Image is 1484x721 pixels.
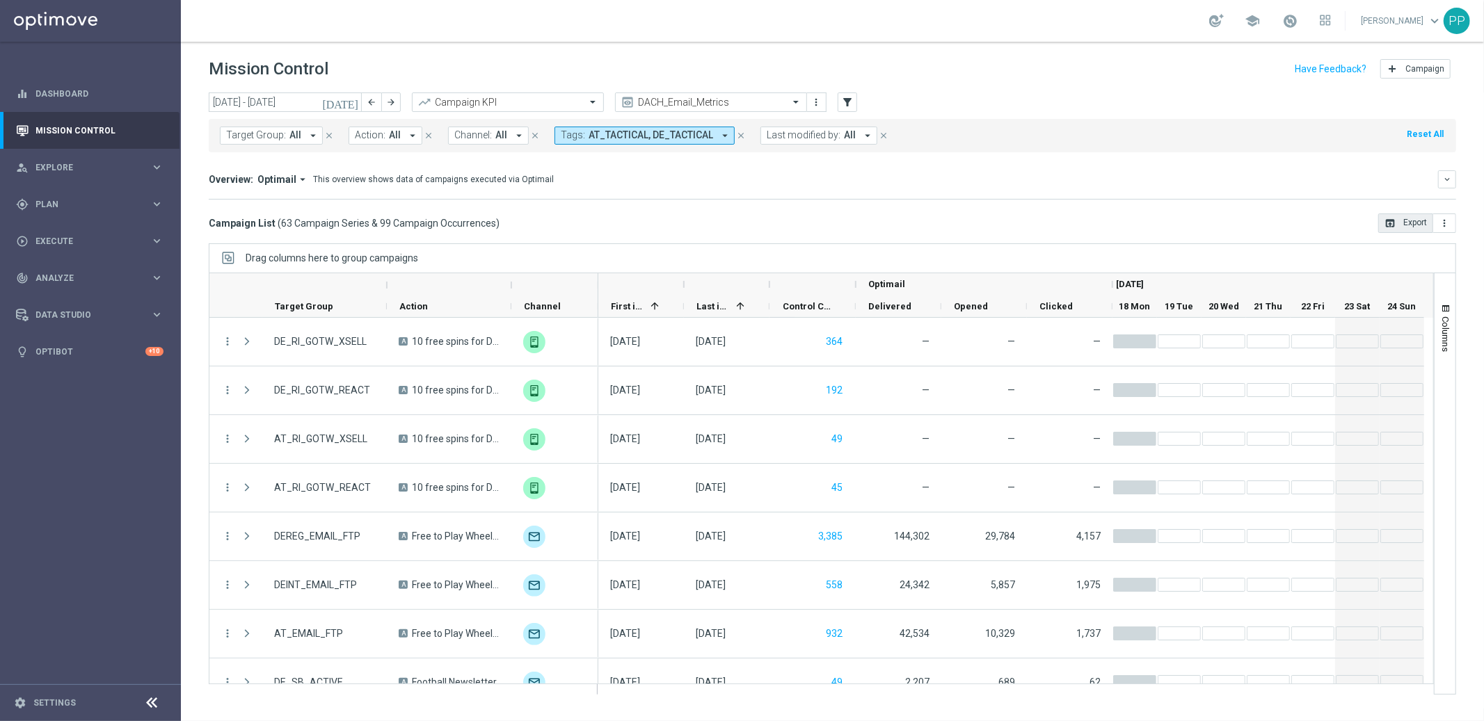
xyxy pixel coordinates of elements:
[16,161,29,174] i: person_search
[767,129,840,141] span: Last modified by:
[150,234,163,248] i: keyboard_arrow_right
[221,335,234,348] button: more_vert
[16,235,29,248] i: play_circle_outline
[922,336,930,347] span: —
[735,128,747,143] button: close
[554,127,735,145] button: Tags: AT_TACTICAL, DE_TACTICAL arrow_drop_down
[1093,482,1101,493] span: —
[16,235,150,248] div: Execute
[275,301,333,311] span: Target Group
[610,627,640,640] div: 18 Aug 2025, Monday
[998,677,1015,688] span: 689
[824,333,844,350] button: 364
[274,384,370,396] span: DE_RI_GOTW_REACT
[598,464,1424,512] div: Press SPACE to select this row.
[412,530,500,542] span: Free to Play Wheel DE REG
[324,131,334,140] i: close
[322,96,360,108] i: [DATE]
[35,163,150,172] span: Explore
[274,578,357,591] span: DEINT_EMAIL_FTP
[1405,64,1444,74] span: Campaign
[1093,336,1101,347] span: —
[1345,301,1371,311] span: 23 Sat
[399,337,408,346] span: A
[1076,628,1101,639] span: 1,737
[313,173,554,186] div: This overview shows data of campaigns executed via Optimail
[209,59,328,79] h1: Mission Control
[621,95,635,109] i: preview
[877,128,890,143] button: close
[278,217,281,229] span: (
[14,697,26,709] i: settings
[274,335,367,348] span: DE_RI_GOTW_XSELL
[274,481,371,494] span: AT_RI_GOTW_REACT
[448,127,529,145] button: Channel: All arrow_drop_down
[16,272,150,284] div: Analyze
[209,561,598,610] div: Press SPACE to select this row.
[274,530,360,542] span: DEREG_EMAIL_FTP
[1165,301,1194,311] span: 19 Tue
[523,623,545,645] img: Optimail
[221,627,234,640] i: more_vert
[610,384,640,396] div: 18 Aug 2025, Monday
[399,581,408,589] span: A
[221,676,234,688] i: more_vert
[523,380,545,402] img: OtherLevels
[1093,384,1101,396] span: —
[1039,301,1073,311] span: Clicked
[15,199,164,210] button: gps_fixed Plan keyboard_arrow_right
[523,672,545,694] img: Optimail
[523,574,545,597] img: Optimail
[417,95,431,109] i: trending_up
[15,162,164,173] button: person_search Explore keyboard_arrow_right
[985,530,1015,542] span: 29,784
[838,92,857,112] button: filter_alt
[1076,530,1101,542] span: 4,157
[1385,218,1396,229] i: open_in_browser
[696,530,726,542] div: 18 Aug 2025, Monday
[830,674,844,691] button: 49
[922,384,930,396] span: —
[523,526,545,548] div: Optimail
[1090,677,1101,688] span: 62
[1380,59,1451,79] button: add Campaign
[1007,433,1015,444] span: —
[615,92,807,112] ng-select: DACH_Email_Metrics
[422,128,435,143] button: close
[496,217,500,229] span: )
[15,236,164,247] div: play_circle_outline Execute keyboard_arrow_right
[598,561,1424,610] div: Press SPACE to select this row.
[221,481,234,494] button: more_vert
[16,88,29,100] i: equalizer
[209,173,253,186] h3: Overview:
[985,628,1015,639] span: 10,329
[16,333,163,370] div: Optibot
[367,97,376,107] i: arrow_back
[412,676,497,688] span: Football Newsletter
[1444,8,1470,34] div: PP
[35,311,150,319] span: Data Studio
[1405,127,1445,142] button: Reset All
[221,384,234,396] i: more_vert
[220,127,323,145] button: Target Group: All arrow_drop_down
[35,237,150,245] span: Execute
[1007,336,1015,347] span: —
[15,346,164,357] button: lightbulb Optibot +10
[412,627,500,640] span: Free to Play Wheel AT
[1301,301,1325,311] span: 22 Fri
[35,274,150,282] span: Analyze
[362,92,381,112] button: arrow_back
[412,578,500,591] span: Free to Play Wheel DE INT
[868,301,911,311] span: Delivered
[598,415,1424,464] div: Press SPACE to select this row.
[736,131,746,140] i: close
[320,92,362,113] button: [DATE]
[16,161,150,174] div: Explore
[35,112,163,149] a: Mission Control
[817,528,844,545] button: 3,385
